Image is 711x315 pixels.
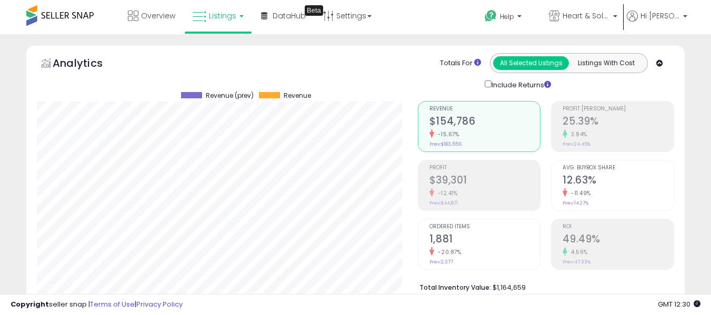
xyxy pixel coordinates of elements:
[568,56,644,70] button: Listings With Cost
[429,233,540,247] h2: 1,881
[429,165,540,171] span: Profit
[476,2,539,34] a: Help
[206,92,254,99] span: Revenue (prev)
[658,299,700,309] span: 2025-08-18 12:30 GMT
[563,233,674,247] h2: 49.49%
[419,280,666,293] li: $1,164,659
[563,165,674,171] span: Avg. Buybox Share
[567,189,591,197] small: -11.49%
[11,299,49,309] strong: Copyright
[563,115,674,129] h2: 25.39%
[477,78,564,90] div: Include Returns
[563,259,590,265] small: Prev: 47.33%
[434,189,458,197] small: -12.41%
[305,5,323,16] div: Tooltip anchor
[284,92,311,99] span: Revenue
[640,11,680,21] span: Hi [PERSON_NAME]
[429,224,540,230] span: Ordered Items
[563,224,674,230] span: ROI
[563,141,590,147] small: Prev: 24.45%
[500,12,514,21] span: Help
[53,56,123,73] h5: Analytics
[627,11,687,34] a: Hi [PERSON_NAME]
[567,130,587,138] small: 3.84%
[429,200,458,206] small: Prev: $44,871
[563,106,674,112] span: Profit [PERSON_NAME]
[434,130,459,138] small: -15.67%
[563,200,588,206] small: Prev: 14.27%
[419,283,491,292] b: Total Inventory Value:
[273,11,306,21] span: DataHub
[141,11,175,21] span: Overview
[209,11,236,21] span: Listings
[90,299,135,309] a: Terms of Use
[429,259,453,265] small: Prev: 2,377
[484,9,497,23] i: Get Help
[493,56,569,70] button: All Selected Listings
[563,11,610,21] span: Heart & Sole Trading
[563,174,674,188] h2: 12.63%
[429,174,540,188] h2: $39,301
[434,248,462,256] small: -20.87%
[429,115,540,129] h2: $154,786
[136,299,183,309] a: Privacy Policy
[11,300,183,310] div: seller snap | |
[567,248,588,256] small: 4.56%
[429,106,540,112] span: Revenue
[429,141,462,147] small: Prev: $183,556
[440,58,481,68] div: Totals For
